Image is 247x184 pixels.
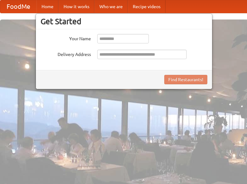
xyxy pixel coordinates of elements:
[59,0,94,13] a: How it works
[41,17,207,26] h3: Get Started
[94,0,128,13] a: Who we are
[41,50,91,58] label: Delivery Address
[164,75,207,84] button: Find Restaurants!
[36,0,59,13] a: Home
[128,0,166,13] a: Recipe videos
[41,34,91,42] label: Your Name
[0,0,36,13] a: FoodMe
